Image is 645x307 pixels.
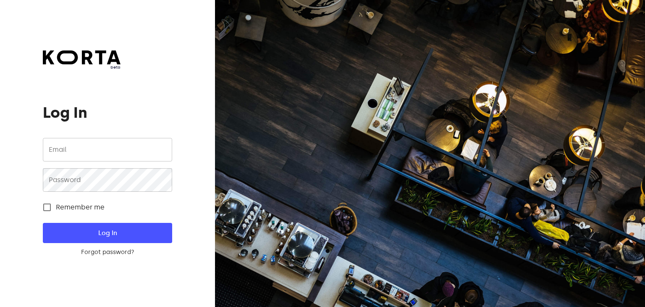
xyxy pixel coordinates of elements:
span: Log In [56,228,158,238]
a: beta [43,50,121,70]
span: beta [43,64,121,70]
h1: Log In [43,104,172,121]
span: Remember me [56,202,105,212]
img: Korta [43,50,121,64]
a: Forgot password? [43,248,172,257]
button: Log In [43,223,172,243]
